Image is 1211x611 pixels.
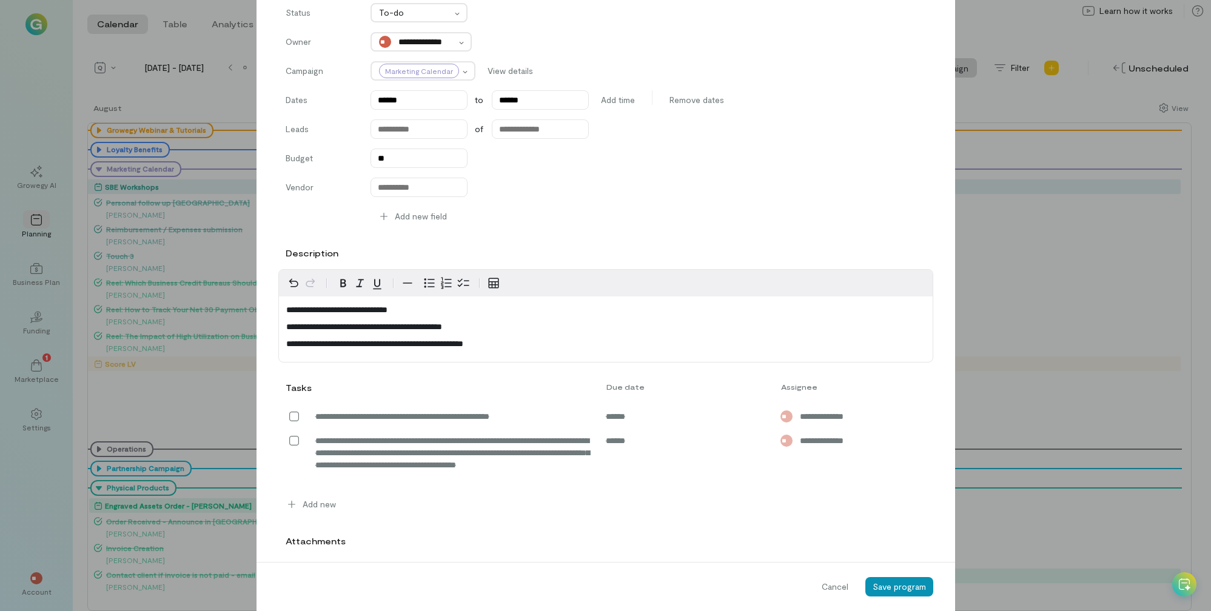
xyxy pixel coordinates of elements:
[335,275,352,292] button: Bold
[286,65,358,81] label: Campaign
[286,535,346,547] label: Attachments
[455,275,472,292] button: Check list
[438,275,455,292] button: Numbered list
[352,275,369,292] button: Italic
[865,577,933,596] button: Save program
[873,581,926,592] span: Save program
[285,275,302,292] button: Undo Ctrl+Z
[286,247,338,259] label: Description
[599,382,774,392] div: Due date
[421,275,472,292] div: toggle group
[286,94,358,106] label: Dates
[286,181,358,197] label: Vendor
[822,581,848,593] span: Cancel
[286,123,358,139] label: Leads
[279,296,933,362] div: editable markdown
[286,382,309,394] div: Tasks
[286,7,358,22] label: Status
[286,152,358,168] label: Budget
[286,36,358,52] label: Owner
[369,275,386,292] button: Underline
[475,94,483,106] span: to
[421,275,438,292] button: Bulleted list
[601,94,635,106] span: Add time
[669,94,724,106] span: Remove dates
[303,498,336,510] span: Add new
[395,210,447,222] span: Add new field
[278,557,933,581] div: Attach new
[774,382,890,392] div: Assignee
[475,123,483,135] span: of
[488,65,533,77] span: View details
